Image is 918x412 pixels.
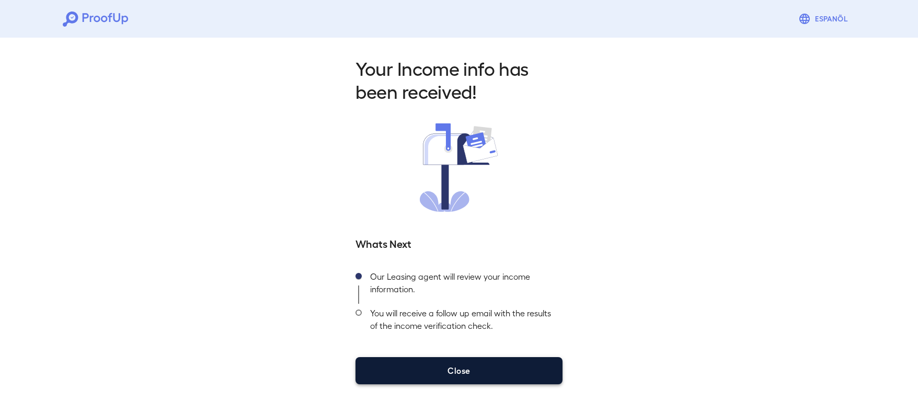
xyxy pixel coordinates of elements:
[794,8,855,29] button: Espanõl
[420,123,498,212] img: received.svg
[355,56,563,102] h2: Your Income info has been received!
[362,304,563,340] div: You will receive a follow up email with the results of the income verification check.
[362,267,563,304] div: Our Leasing agent will review your income information.
[355,236,563,250] h5: Whats Next
[355,357,563,384] button: Close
